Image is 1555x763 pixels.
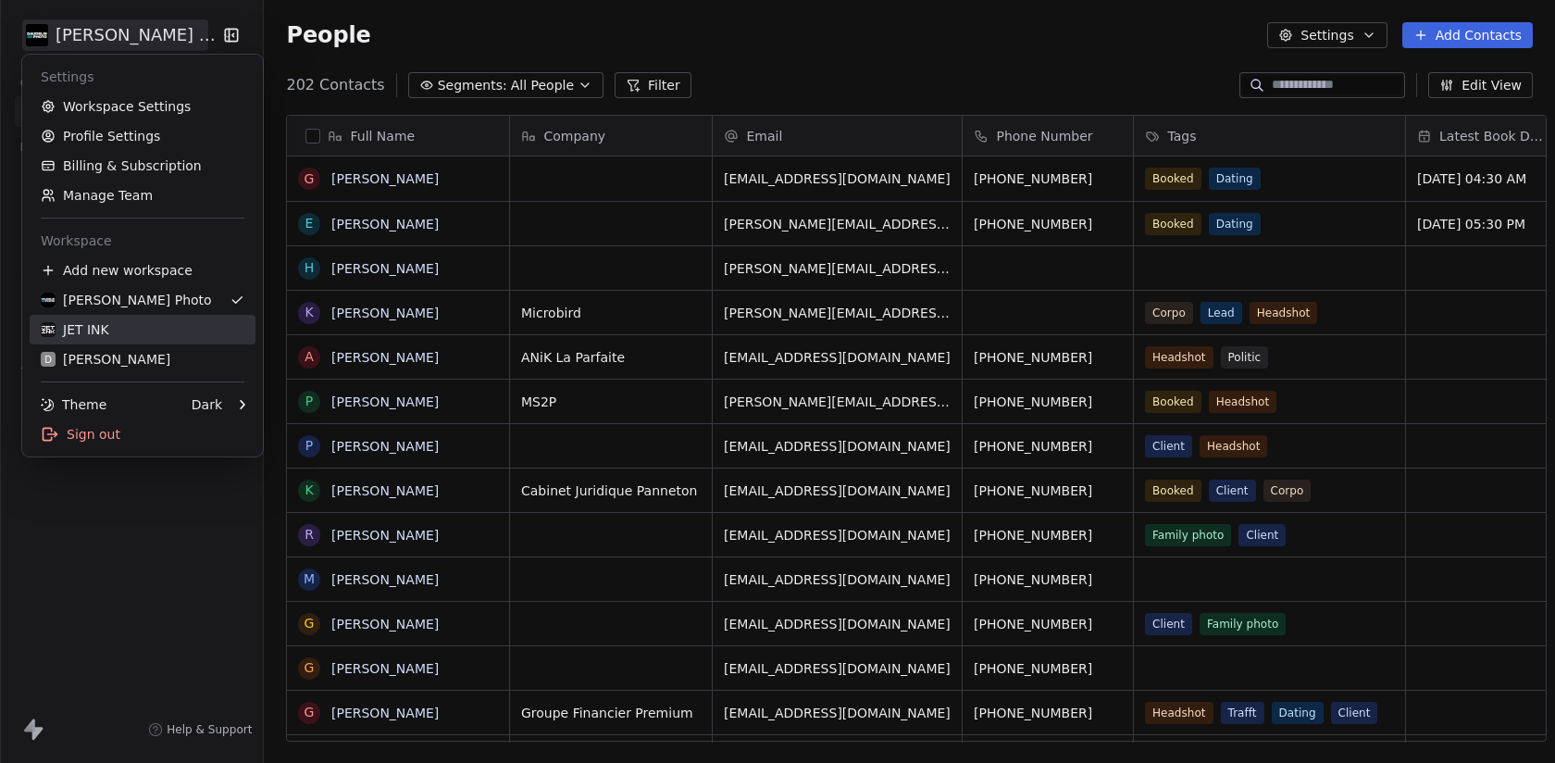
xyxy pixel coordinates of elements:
div: [PERSON_NAME] [41,350,170,369]
div: JET INK [41,320,109,339]
a: Manage Team [30,181,255,210]
img: Daudelin%20Photo%20Logo%20White%202025%20Square.png [41,293,56,307]
div: Sign out [30,419,255,449]
div: Theme [41,395,106,414]
a: Workspace Settings [30,92,255,121]
a: Profile Settings [30,121,255,151]
div: Settings [30,62,255,92]
div: Dark [192,395,222,414]
div: Workspace [30,226,255,256]
img: JET%20INK%20Metal.png [41,322,56,337]
div: [PERSON_NAME] Photo [41,291,212,309]
div: Add new workspace [30,256,255,285]
span: D [44,353,52,367]
a: Billing & Subscription [30,151,255,181]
